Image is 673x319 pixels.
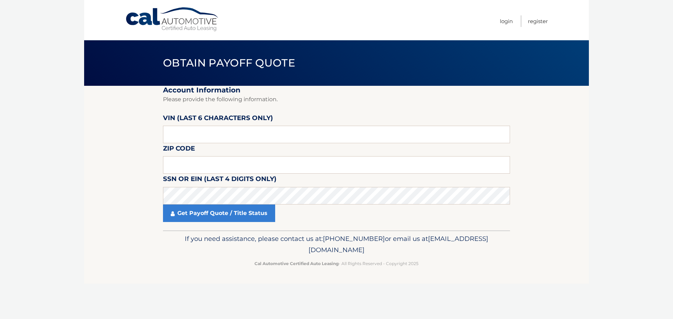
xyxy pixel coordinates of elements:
label: SSN or EIN (last 4 digits only) [163,174,277,187]
h2: Account Information [163,86,510,95]
a: Cal Automotive [125,7,220,32]
a: Get Payoff Quote / Title Status [163,204,275,222]
label: VIN (last 6 characters only) [163,113,273,126]
strong: Cal Automotive Certified Auto Leasing [254,261,339,266]
a: Login [500,15,513,27]
p: Please provide the following information. [163,95,510,104]
p: - All Rights Reserved - Copyright 2025 [168,260,505,267]
span: Obtain Payoff Quote [163,56,295,69]
label: Zip Code [163,143,195,156]
a: Register [528,15,548,27]
span: [PHONE_NUMBER] [323,235,385,243]
p: If you need assistance, please contact us at: or email us at [168,233,505,256]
